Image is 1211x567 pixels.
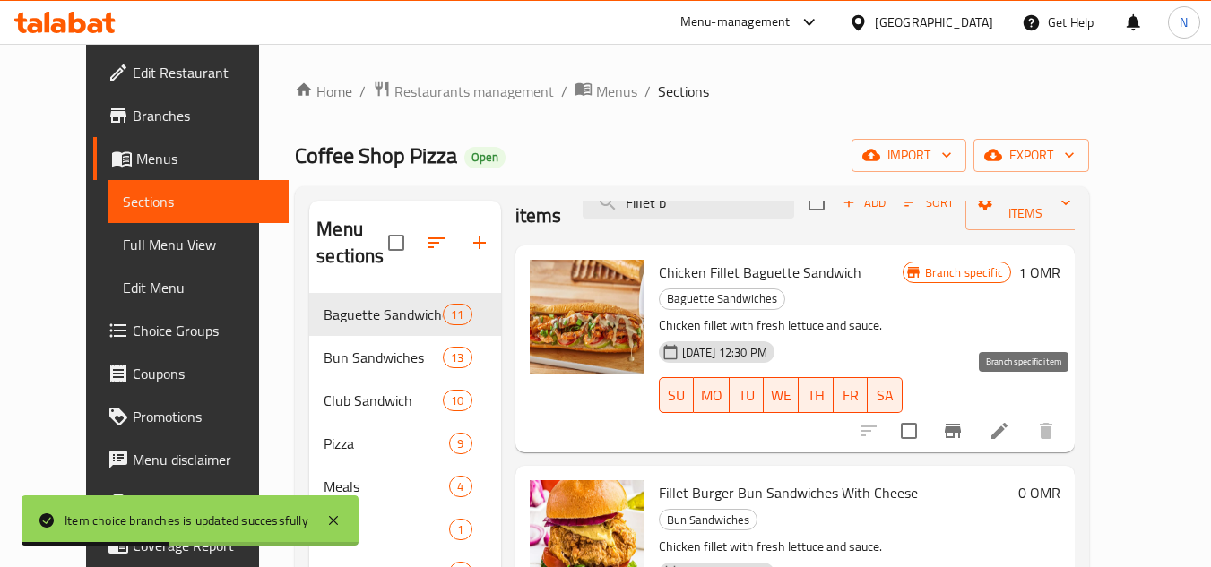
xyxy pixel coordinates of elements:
[900,189,958,217] button: Sort
[324,433,449,454] span: Pizza
[309,422,500,465] div: Pizza9
[918,264,1010,281] span: Branch specific
[675,344,774,361] span: [DATE] 12:30 PM
[530,260,644,374] img: Chicken Fillet Baguette Sandwich
[575,80,637,103] a: Menus
[667,382,687,408] span: SU
[295,135,457,176] span: Coffee Shop Pizza
[295,80,1089,103] nav: breadcrumb
[875,13,993,32] div: [GEOGRAPHIC_DATA]
[806,382,826,408] span: TH
[309,293,500,336] div: Baguette Sandwiches11
[988,144,1075,167] span: export
[93,309,289,352] a: Choice Groups
[660,510,757,530] span: Bun Sandwiches
[123,191,274,212] span: Sections
[324,390,443,411] span: Club Sandwich
[1018,260,1060,285] h6: 1 OMR
[133,449,274,470] span: Menu disclaimer
[659,479,918,506] span: Fillet Burger Bun Sandwiches With Cheese
[324,347,443,368] div: Bun Sandwiches
[989,420,1010,442] a: Edit menu item
[771,382,791,408] span: WE
[108,266,289,309] a: Edit Menu
[1018,480,1060,505] h6: 0 OMR
[449,519,471,540] div: items
[324,519,449,540] span: Wrap
[450,478,471,495] span: 4
[659,259,861,286] span: Chicken Fillet Baguette Sandwich
[973,139,1089,172] button: export
[875,382,895,408] span: SA
[866,144,952,167] span: import
[561,81,567,102] li: /
[840,193,888,213] span: Add
[443,347,471,368] div: items
[659,536,1011,558] p: Chicken fillet with fresh lettuce and sauce.
[415,221,458,264] span: Sort sections
[980,180,1071,225] span: Manage items
[133,363,274,384] span: Coupons
[701,382,722,408] span: MO
[931,409,974,452] button: Branch-specific-item
[65,511,308,530] div: Item choice branches is updated successfully
[316,216,387,270] h2: Menu sections
[659,314,903,337] p: Chicken fillet with fresh lettuce and sauce.
[133,320,274,341] span: Choice Groups
[841,382,861,408] span: FR
[309,465,500,508] div: Meals4
[444,392,471,409] span: 10
[464,150,506,165] span: Open
[965,175,1086,230] button: Manage items
[1025,409,1068,452] button: delete
[904,193,954,213] span: Sort
[93,395,289,438] a: Promotions
[444,306,471,323] span: 11
[893,189,965,217] span: Sort items
[309,336,500,379] div: Bun Sandwiches13
[123,234,274,255] span: Full Menu View
[835,189,893,217] button: Add
[449,433,471,454] div: items
[644,81,651,102] li: /
[133,535,274,556] span: Coverage Report
[659,377,694,413] button: SU
[835,189,893,217] span: Add item
[658,81,709,102] span: Sections
[133,62,274,83] span: Edit Restaurant
[373,80,554,103] a: Restaurants management
[324,304,443,325] span: Baguette Sandwiches
[93,137,289,180] a: Menus
[93,481,289,524] a: Upsell
[108,223,289,266] a: Full Menu View
[309,379,500,422] div: Club Sandwich10
[377,224,415,262] span: Select all sections
[123,277,274,298] span: Edit Menu
[359,81,366,102] li: /
[450,435,471,452] span: 9
[133,492,274,513] span: Upsell
[443,304,471,325] div: items
[464,147,506,168] div: Open
[764,377,799,413] button: WE
[93,438,289,481] a: Menu disclaimer
[737,382,757,408] span: TU
[444,349,471,366] span: 13
[394,81,554,102] span: Restaurants management
[660,288,784,309] span: Baguette Sandwiches
[450,521,471,538] span: 1
[515,176,562,229] h2: Menu items
[133,105,274,126] span: Branches
[324,476,449,497] span: Meals
[309,508,500,551] div: Wrap1
[93,51,289,94] a: Edit Restaurant
[295,81,352,102] a: Home
[680,12,791,33] div: Menu-management
[133,406,274,427] span: Promotions
[93,352,289,395] a: Coupons
[93,94,289,137] a: Branches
